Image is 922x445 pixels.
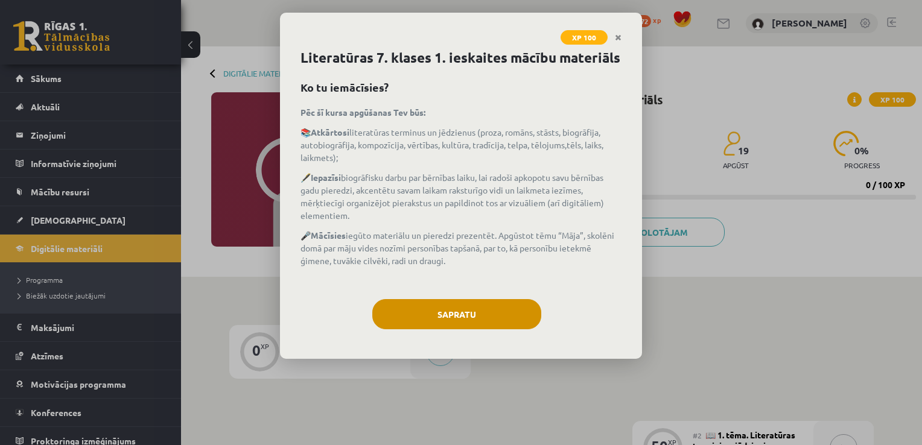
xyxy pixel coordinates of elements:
strong: Iepazīsi [311,172,341,183]
h2: Ko tu iemācīsies? [300,79,622,95]
p: 🎤 iegūto materiālu un pieredzi prezentēt. Apgūstot tēmu “Māja”, skolēni domā par māju vides nozīm... [300,229,622,267]
strong: Mācīsies [311,230,346,241]
h1: Literatūras 7. klases 1. ieskaites mācību materiāls [300,48,622,68]
strong: Pēc šī kursa apgūšanas Tev būs: [300,107,425,118]
a: Close [608,26,629,49]
strong: Atkārtosi [311,127,349,137]
span: XP 100 [561,30,608,45]
button: Sapratu [372,299,541,329]
p: 📚 literatūras terminus un jēdzienus (proza, romāns, stāsts, biogrāfija, autobiogrāfija, kompozīci... [300,126,622,164]
p: 🖋️ biogrāfisku darbu par bērnības laiku, lai radoši apkopotu savu bērnības gadu pieredzi, akcentē... [300,171,622,222]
